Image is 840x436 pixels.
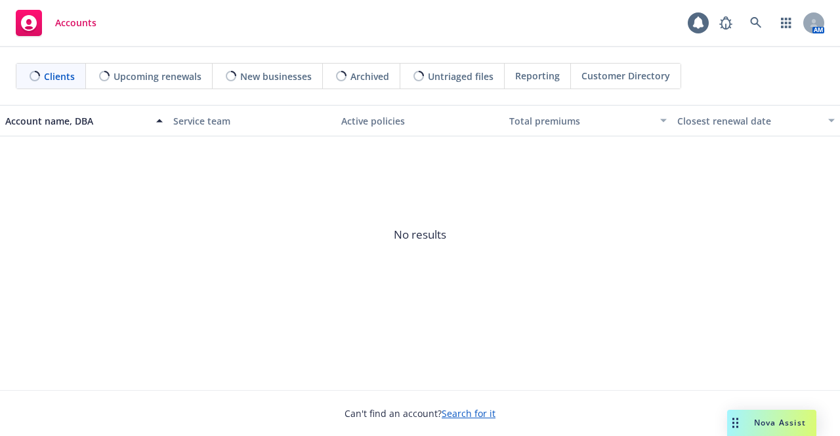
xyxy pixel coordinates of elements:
div: Drag to move [727,410,744,436]
span: Untriaged files [428,69,493,83]
a: Accounts [10,5,102,41]
button: Service team [168,105,336,136]
a: Search [743,10,769,36]
div: Closest renewal date [677,114,820,128]
span: New businesses [240,69,312,83]
span: Can't find an account? [345,406,495,420]
span: Nova Assist [754,417,806,428]
span: Archived [350,69,389,83]
button: Closest renewal date [672,105,840,136]
a: Report a Bug [713,10,739,36]
a: Switch app [773,10,799,36]
button: Nova Assist [727,410,816,436]
span: Upcoming renewals [114,69,201,83]
span: Accounts [55,18,96,28]
button: Active policies [336,105,504,136]
div: Total premiums [509,114,652,128]
button: Total premiums [504,105,672,136]
span: Clients [44,69,75,83]
div: Service team [173,114,331,128]
a: Search for it [442,407,495,420]
div: Account name, DBA [5,114,148,128]
span: Customer Directory [581,69,670,83]
span: Reporting [515,69,560,83]
div: Active policies [341,114,499,128]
